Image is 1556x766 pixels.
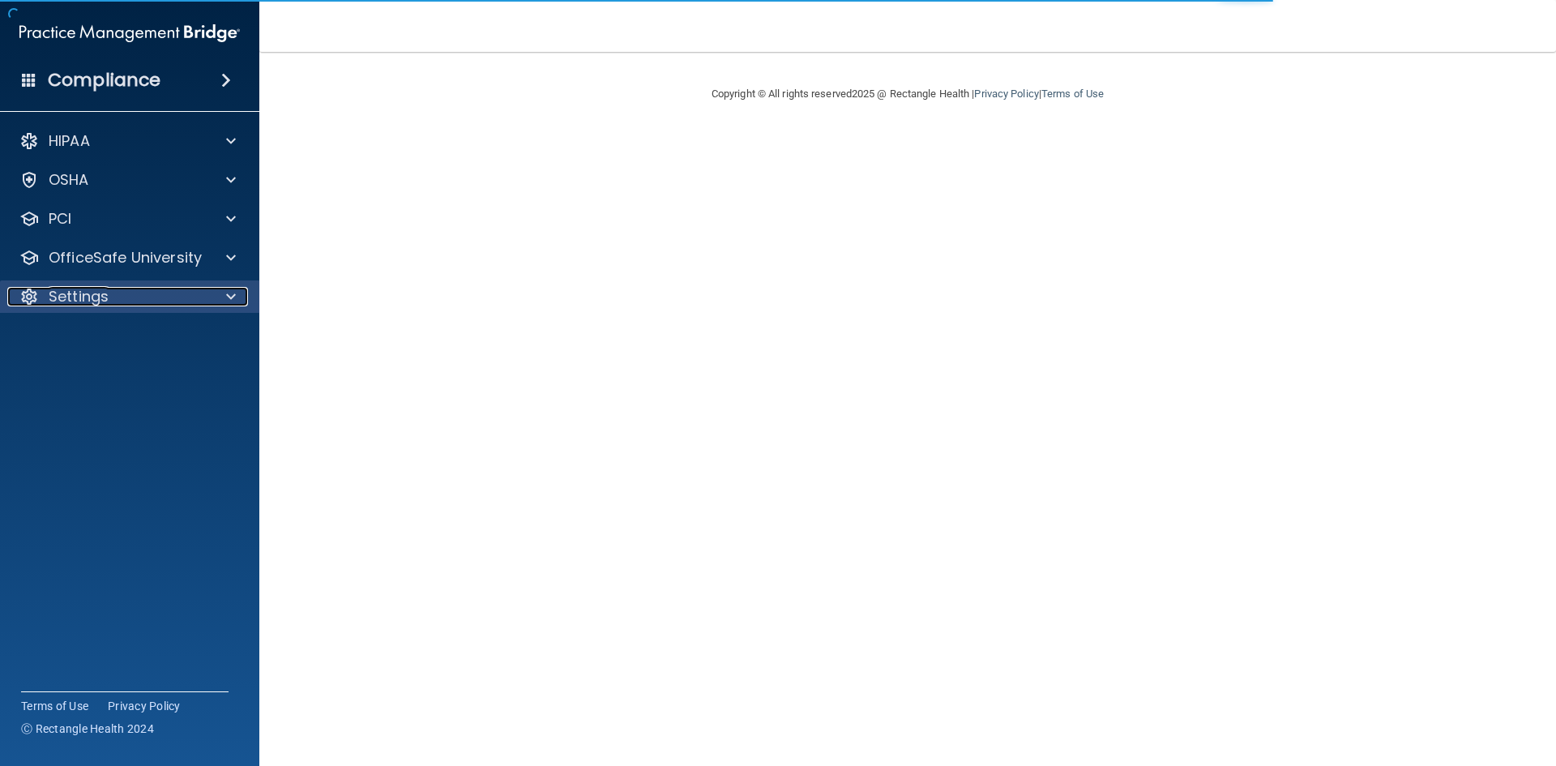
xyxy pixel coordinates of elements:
a: PCI [19,209,236,229]
a: Privacy Policy [974,88,1038,100]
div: Copyright © All rights reserved 2025 @ Rectangle Health | | [612,68,1203,120]
p: PCI [49,209,71,229]
p: Settings [49,287,109,306]
a: HIPAA [19,131,236,151]
a: Terms of Use [21,698,88,714]
a: OfficeSafe University [19,248,236,267]
p: HIPAA [49,131,90,151]
a: OSHA [19,170,236,190]
a: Settings [19,287,236,306]
p: OSHA [49,170,89,190]
span: Ⓒ Rectangle Health 2024 [21,721,154,737]
iframe: Drift Widget Chat Controller [1276,651,1537,716]
p: OfficeSafe University [49,248,202,267]
h4: Compliance [48,69,160,92]
img: PMB logo [19,17,240,49]
a: Privacy Policy [108,698,181,714]
a: Terms of Use [1041,88,1104,100]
